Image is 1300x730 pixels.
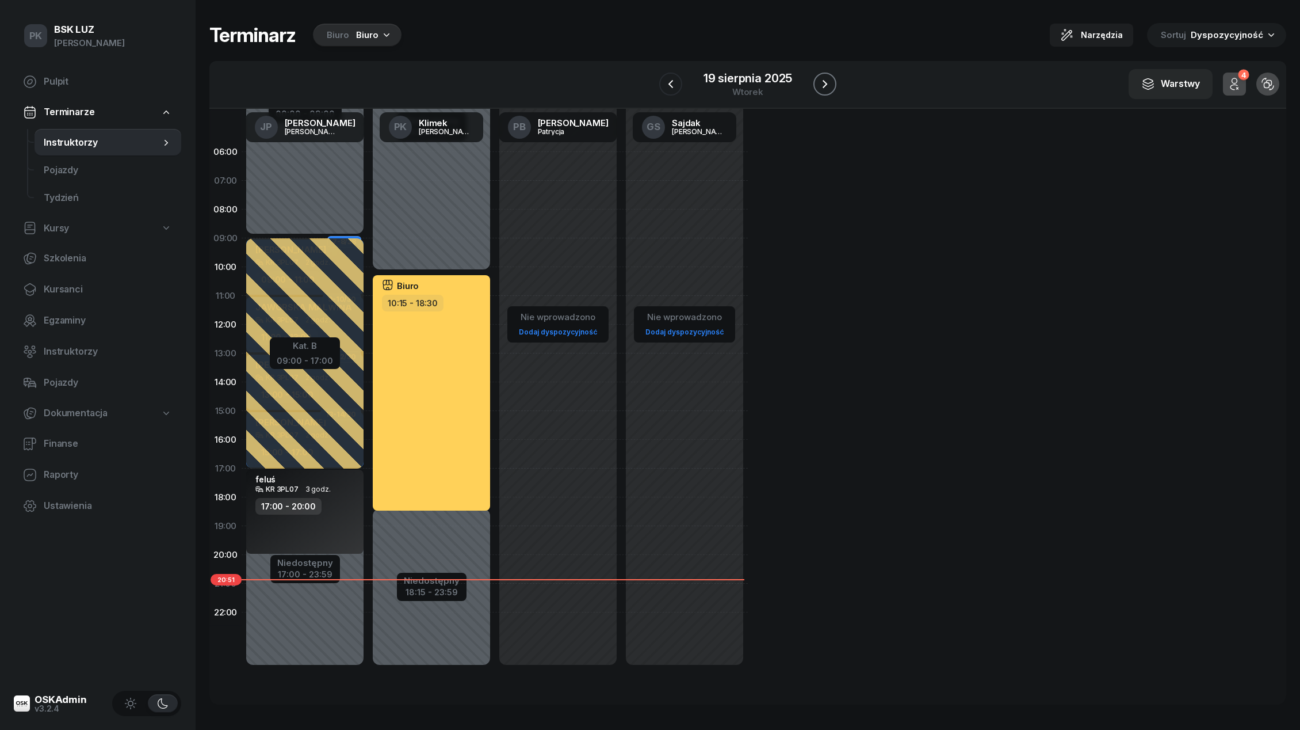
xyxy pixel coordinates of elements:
[14,461,181,489] a: Raporty
[255,498,322,515] div: 17:00 - 20:00
[209,512,242,541] div: 19:00
[246,112,365,142] a: JP[PERSON_NAME][PERSON_NAME]
[404,576,460,585] div: Niedostępny
[44,375,172,390] span: Pojazdy
[209,483,242,512] div: 18:00
[1129,69,1213,99] button: Warstwy
[209,253,242,282] div: 10:00
[14,99,181,126] a: Terminarze
[1147,23,1286,47] button: Sortuj Dyspozycyjność
[14,68,181,96] a: Pulpit
[633,112,736,142] a: GSSajdak[PERSON_NAME]
[209,397,242,425] div: 15:00
[209,282,242,310] div: 11:00
[538,128,593,135] div: Patrycja
[419,119,474,127] div: Klimek
[209,310,242,339] div: 12:00
[14,215,181,242] a: Kursy
[404,585,460,597] div: 18:15 - 23:59
[209,598,242,627] div: 22:00
[35,705,87,713] div: v3.2.4
[44,191,172,206] span: Tydzień
[356,28,378,42] div: Biuro
[382,295,443,311] div: 10:15 - 18:30
[209,195,242,224] div: 08:00
[394,122,407,132] span: PK
[209,368,242,397] div: 14:00
[513,122,526,132] span: PB
[54,25,125,35] div: BSK LUZ
[1191,29,1263,40] span: Dyspozycyjność
[277,556,333,581] button: Niedostępny17:00 - 23:59
[1141,77,1200,92] div: Warstwy
[44,406,108,421] span: Dokumentacja
[266,485,299,493] div: KR 3PL07
[380,112,483,142] a: PKKlimek[PERSON_NAME]
[14,276,181,303] a: Kursanci
[309,24,402,47] button: BiuroBiuro
[285,128,340,135] div: [PERSON_NAME]
[277,353,333,366] div: 09:00 - 17:00
[703,73,792,84] div: 19 sierpnia 2025
[672,119,727,127] div: Sajdak
[397,282,419,290] span: Biuro
[44,313,172,328] span: Egzaminy
[44,436,172,451] span: Finanse
[209,138,242,166] div: 06:00
[44,344,172,359] span: Instruktorzy
[260,122,272,132] span: JP
[1050,24,1133,47] button: Narzędzia
[277,558,333,567] div: Niedostępny
[14,307,181,334] a: Egzaminy
[327,28,349,42] div: Biuro
[211,574,242,585] span: 20:51
[277,339,333,353] div: Kat. B
[641,307,728,341] button: Nie wprowadzonoDodaj dyspozycyjność
[514,307,602,341] button: Nie wprowadzonoDodaj dyspozycyjność
[209,541,242,569] div: 20:00
[14,338,181,366] a: Instruktorzy
[44,74,172,89] span: Pulpit
[1161,28,1188,43] span: Sortuj
[35,695,87,705] div: OSKAdmin
[44,282,172,297] span: Kursanci
[209,454,242,483] div: 17:00
[14,400,181,427] a: Dokumentacja
[209,25,296,45] h1: Terminarz
[277,339,333,366] button: Kat. B09:00 - 17:00
[44,467,172,482] span: Raporty
[277,567,333,579] div: 17:00 - 23:59
[14,245,181,272] a: Szkolenia
[44,499,172,514] span: Ustawienia
[647,122,660,132] span: GS
[499,112,618,142] a: PB[PERSON_NAME]Patrycja
[14,430,181,458] a: Finanse
[305,485,331,493] span: 3 godz.
[641,325,728,339] a: Dodaj dyspozycyjność
[14,369,181,397] a: Pojazdy
[29,31,43,41] span: PK
[209,339,242,368] div: 13:00
[514,325,602,339] a: Dodaj dyspozycyjność
[35,129,181,157] a: Instruktorzy
[285,119,355,127] div: [PERSON_NAME]
[1238,70,1249,81] div: 4
[514,310,602,325] div: Nie wprowadzono
[44,135,160,150] span: Instruktorzy
[538,119,609,127] div: [PERSON_NAME]
[44,105,94,120] span: Terminarze
[1223,73,1246,96] button: 4
[209,166,242,195] div: 07:00
[404,574,460,599] button: Niedostępny18:15 - 23:59
[35,184,181,212] a: Tydzień
[44,221,69,236] span: Kursy
[419,128,474,135] div: [PERSON_NAME]
[255,474,276,484] div: feluś
[44,163,172,178] span: Pojazdy
[641,310,728,325] div: Nie wprowadzono
[44,251,172,266] span: Szkolenia
[35,157,181,184] a: Pojazdy
[209,425,242,454] div: 16:00
[672,128,727,135] div: [PERSON_NAME]
[209,224,242,253] div: 09:00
